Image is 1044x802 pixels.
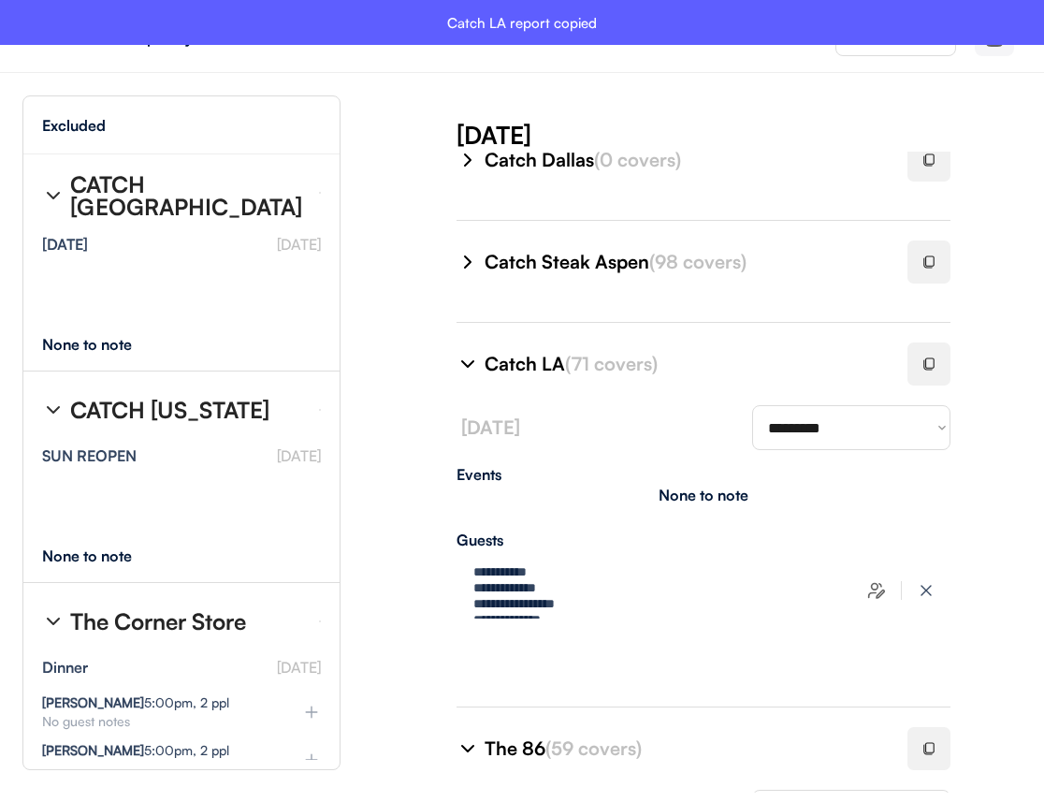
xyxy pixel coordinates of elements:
[70,610,246,633] div: The Corner Store
[42,744,229,757] div: 5:00pm, 2 ppl
[649,250,747,273] font: (98 covers)
[457,118,1044,152] div: [DATE]
[277,446,321,465] font: [DATE]
[594,148,681,171] font: (0 covers)
[42,694,144,710] strong: [PERSON_NAME]
[42,742,144,758] strong: [PERSON_NAME]
[565,352,658,375] font: (71 covers)
[457,467,950,482] div: Events
[277,235,321,254] font: [DATE]
[457,353,479,375] img: chevron-right%20%281%29.svg
[42,696,229,709] div: 5:00pm, 2 ppl
[70,173,304,218] div: CATCH [GEOGRAPHIC_DATA]
[485,147,885,173] div: Catch Dallas
[42,337,167,352] div: None to note
[42,610,65,633] img: chevron-right%20%281%29.svg
[42,184,65,207] img: chevron-right%20%281%29.svg
[867,581,886,600] img: users-edit.svg
[457,737,479,760] img: chevron-right%20%281%29.svg
[42,715,272,728] div: No guest notes
[457,149,479,171] img: chevron-right%20%281%29.svg
[457,532,950,547] div: Guests
[70,399,269,421] div: CATCH [US_STATE]
[42,660,88,675] div: Dinner
[42,118,106,133] div: Excluded
[659,488,748,503] div: None to note
[485,249,885,275] div: Catch Steak Aspen
[457,251,479,273] img: chevron-right%20%281%29.svg
[42,237,88,252] div: [DATE]
[42,548,167,563] div: None to note
[277,658,321,677] font: [DATE]
[302,703,321,722] img: plus%20%281%29.svg
[485,736,885,762] div: The 86
[42,399,65,421] img: chevron-right%20%281%29.svg
[461,416,520,439] font: [DATE]
[917,581,935,600] img: x-close%20%283%29.svg
[545,736,642,760] font: (59 covers)
[302,751,321,769] img: plus%20%281%29.svg
[42,448,137,463] div: SUN REOPEN
[485,351,885,377] div: Catch LA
